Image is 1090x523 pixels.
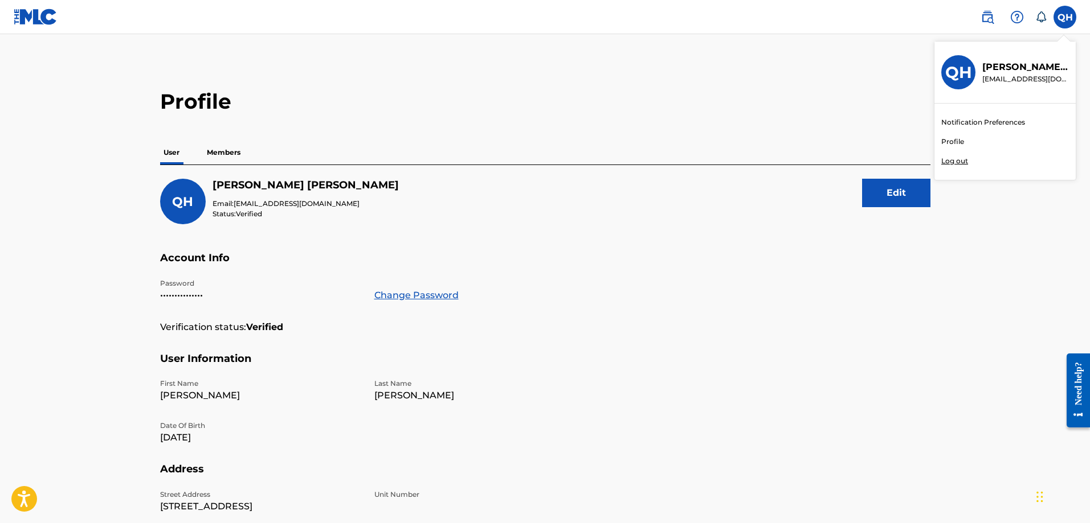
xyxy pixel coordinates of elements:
p: mraplomblegacy@gmail.com [982,74,1069,84]
a: Public Search [976,6,999,28]
p: Email: [213,199,399,209]
p: First Name [160,378,361,389]
p: [PERSON_NAME] [160,389,361,402]
p: Log out [941,156,968,166]
p: User [160,141,183,164]
span: [EMAIL_ADDRESS][DOMAIN_NAME] [234,199,360,208]
a: Profile [941,137,964,147]
button: Edit [862,179,930,207]
p: Unit Number [374,489,575,500]
h3: QH [945,63,972,83]
p: [STREET_ADDRESS] [160,500,361,513]
div: Notifications [1035,11,1047,23]
strong: Verified [246,320,283,334]
p: Members [203,141,244,164]
h5: User Information [160,352,930,379]
a: Notification Preferences [941,117,1025,127]
iframe: Chat Widget [1033,468,1090,523]
p: Date Of Birth [160,421,361,431]
span: QH [172,194,193,209]
a: Change Password [374,289,459,302]
img: search [981,10,994,24]
span: Verified [236,209,262,218]
p: Verification status: [160,320,246,334]
div: Drag [1036,480,1043,514]
p: Password [160,278,361,289]
p: [PERSON_NAME] [374,389,575,402]
h5: Address [160,463,930,489]
p: [DATE] [160,431,361,444]
img: MLC Logo [14,9,58,25]
p: Quentin Holloway [982,60,1069,74]
p: ••••••••••••••• [160,289,361,302]
img: help [1010,10,1024,24]
h2: Profile [160,89,930,114]
h5: Account Info [160,252,930,278]
iframe: Resource Center [1058,345,1090,436]
div: User Menu [1054,6,1076,28]
p: Last Name [374,378,575,389]
p: Status: [213,209,399,219]
div: Help [1006,6,1028,28]
h5: Quentin Holloway [213,179,399,192]
p: Street Address [160,489,361,500]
